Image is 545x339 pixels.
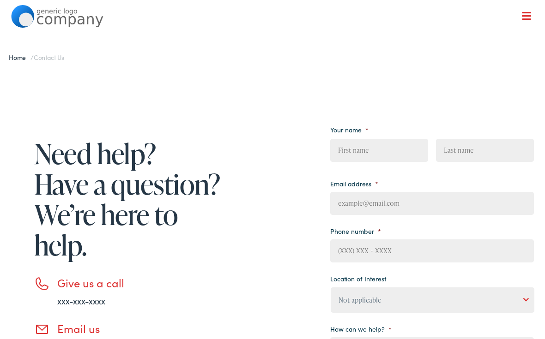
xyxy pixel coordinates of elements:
[436,139,534,162] input: Last name
[330,227,381,235] label: Phone number
[330,325,392,333] label: How can we help?
[330,139,428,162] input: First name
[57,295,105,307] a: xxx-xxx-xxxx
[9,53,30,62] a: Home
[330,192,534,215] input: example@email.com
[18,37,534,65] a: What We Offer
[9,53,64,62] span: /
[330,179,378,188] label: Email address
[34,138,224,260] h1: Need help? Have a question? We’re here to help.
[57,276,224,290] h3: Give us a call
[57,322,224,335] h3: Email us
[330,274,386,283] label: Location of Interest
[330,125,369,134] label: Your name
[330,239,534,262] input: (XXX) XXX - XXXX
[34,53,64,62] span: Contact Us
